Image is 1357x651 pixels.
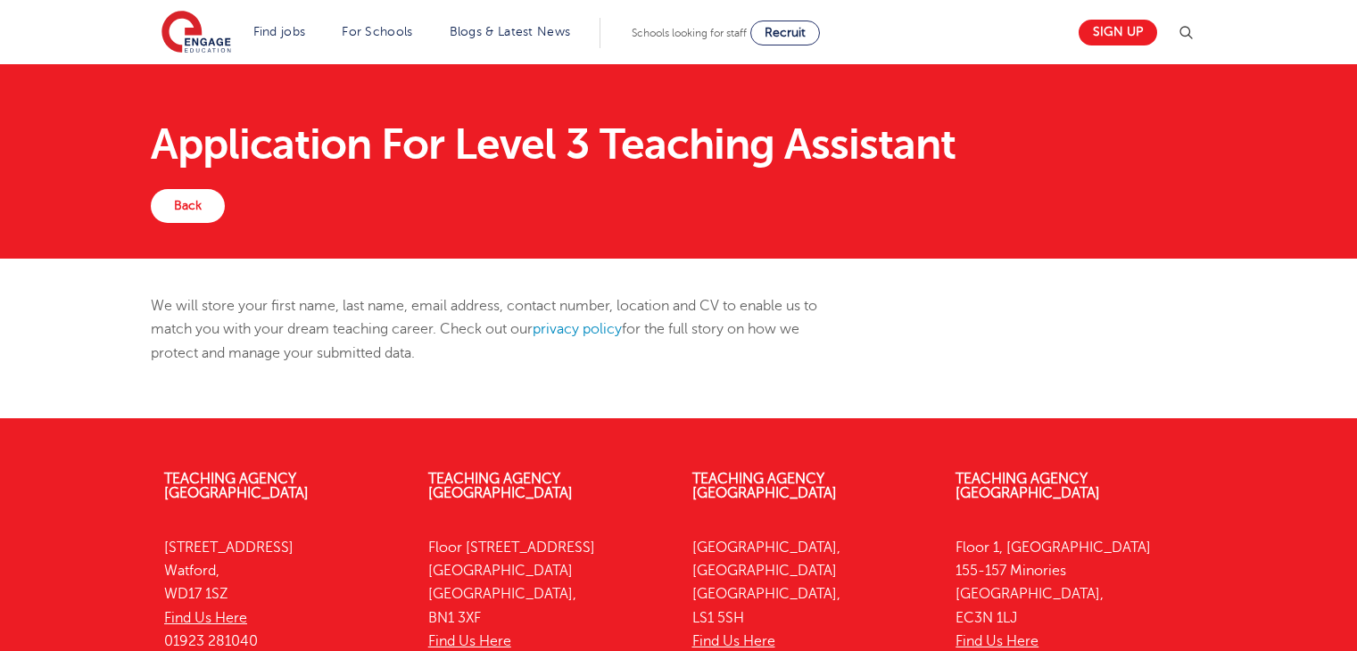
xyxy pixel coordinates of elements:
[151,294,846,365] p: We will store your first name, last name, email address, contact number, location and CV to enabl...
[151,189,225,223] a: Back
[151,123,1206,166] h1: Application For Level 3 Teaching Assistant
[632,27,747,39] span: Schools looking for staff
[533,321,622,337] a: privacy policy
[956,471,1100,501] a: Teaching Agency [GEOGRAPHIC_DATA]
[750,21,820,45] a: Recruit
[428,633,511,649] a: Find Us Here
[164,471,309,501] a: Teaching Agency [GEOGRAPHIC_DATA]
[956,633,1038,649] a: Find Us Here
[692,471,837,501] a: Teaching Agency [GEOGRAPHIC_DATA]
[692,633,775,649] a: Find Us Here
[253,25,306,38] a: Find jobs
[450,25,571,38] a: Blogs & Latest News
[161,11,231,55] img: Engage Education
[1079,20,1157,45] a: Sign up
[765,26,806,39] span: Recruit
[164,610,247,626] a: Find Us Here
[342,25,412,38] a: For Schools
[428,471,573,501] a: Teaching Agency [GEOGRAPHIC_DATA]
